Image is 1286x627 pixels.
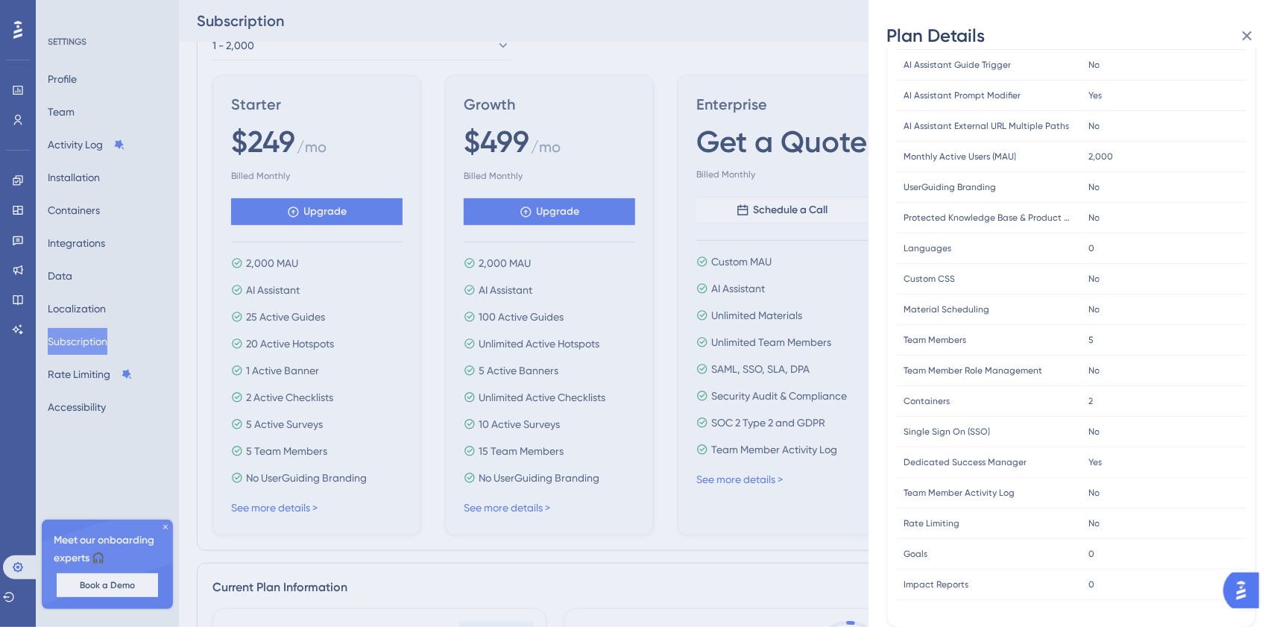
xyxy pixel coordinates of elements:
span: No [1088,273,1100,285]
span: 0 [1088,579,1094,590]
span: AI Assistant Guide Trigger [904,59,1011,71]
span: Languages [904,242,951,254]
span: No [1088,426,1100,438]
span: Monthly Active Users (MAU) [904,151,1016,163]
span: Rate Limiting [904,517,959,529]
span: Dedicated Success Manager [904,456,1027,468]
span: Protected Knowledge Base & Product Updates [904,212,1074,224]
span: Yes [1088,89,1102,101]
span: 0 [1088,242,1094,254]
span: Team Members [904,334,966,346]
span: Single Sign On (SSO) [904,426,990,438]
span: Custom CSS [904,273,955,285]
span: No [1088,212,1100,224]
span: No [1088,59,1100,71]
span: No [1088,120,1100,132]
iframe: UserGuiding AI Assistant Launcher [1223,568,1268,613]
span: Yes [1088,456,1102,468]
span: 2 [1088,395,1093,407]
span: Material Scheduling [904,303,989,315]
span: UserGuiding Branding [904,181,996,193]
span: 0 [1088,548,1094,560]
span: AI Assistant Prompt Modifier [904,89,1021,101]
span: No [1088,181,1100,193]
span: Impact Reports [904,579,968,590]
span: No [1088,303,1100,315]
span: Containers [904,395,950,407]
span: No [1088,517,1100,529]
span: Team Member Activity Log [904,487,1015,499]
span: AI Assistant External URL Multiple Paths [904,120,1069,132]
span: No [1088,487,1100,499]
span: 5 [1088,334,1094,346]
span: 2,000 [1088,151,1113,163]
div: Plan Details [886,24,1268,48]
span: Goals [904,548,927,560]
span: Team Member Role Management [904,365,1042,376]
span: No [1088,365,1100,376]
